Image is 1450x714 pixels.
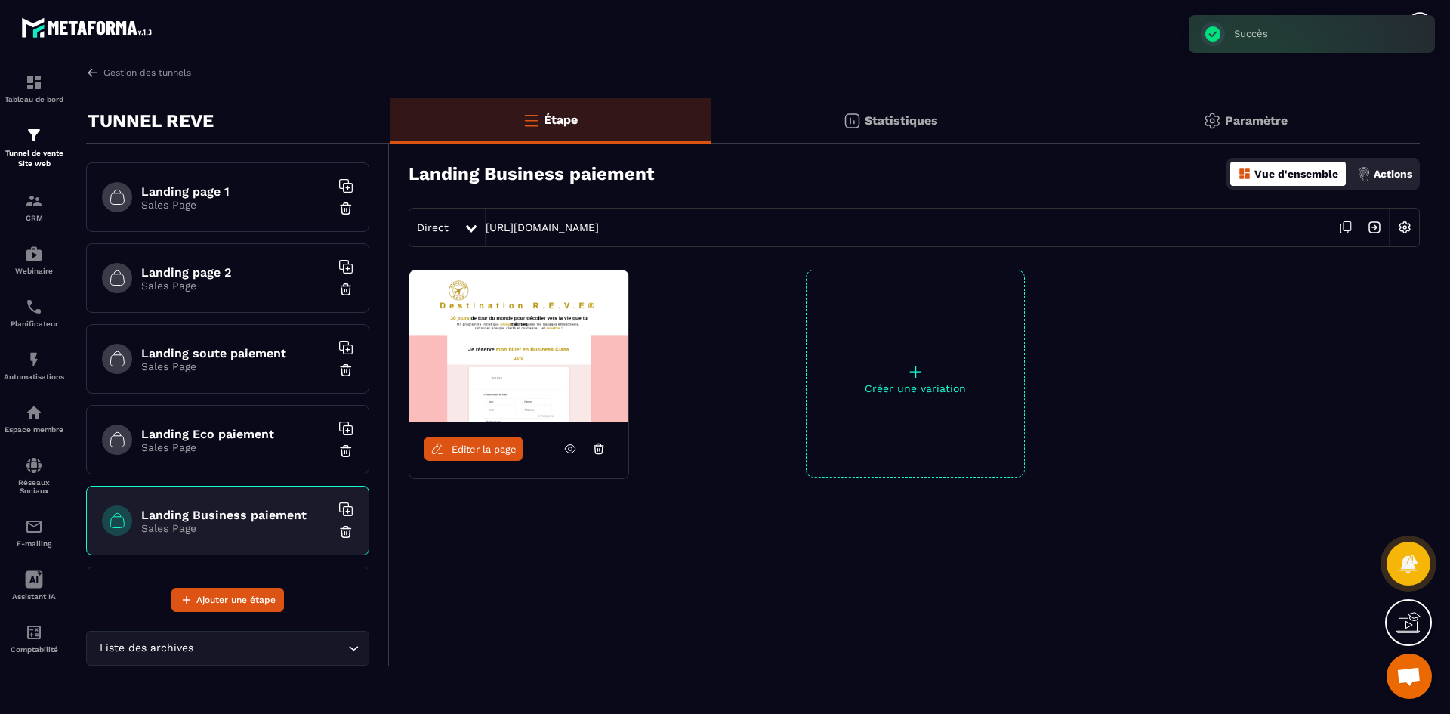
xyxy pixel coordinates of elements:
h6: Landing Eco paiement [141,427,330,441]
a: automationsautomationsEspace membre [4,392,64,445]
img: logo [21,14,157,42]
h6: Landing Business paiement [141,508,330,522]
img: formation [25,126,43,144]
img: image [409,270,628,422]
img: actions.d6e523a2.png [1357,167,1371,181]
p: Tunnel de vente Site web [4,148,64,169]
a: social-networksocial-networkRéseaux Sociaux [4,445,64,506]
img: trash [338,444,353,459]
a: formationformationTunnel de vente Site web [4,115,64,181]
a: Gestion des tunnels [86,66,191,79]
a: [URL][DOMAIN_NAME] [486,221,599,233]
span: Éditer la page [452,444,517,455]
img: formation [25,192,43,210]
img: trash [338,282,353,297]
p: Planificateur [4,320,64,328]
img: setting-gr.5f69749f.svg [1203,112,1221,130]
img: email [25,518,43,536]
img: formation [25,73,43,91]
p: Assistant IA [4,592,64,601]
img: automations [25,351,43,369]
img: bars-o.4a397970.svg [522,111,540,129]
a: Éditer la page [424,437,523,461]
a: formationformationTableau de bord [4,62,64,115]
a: accountantaccountantComptabilité [4,612,64,665]
input: Search for option [196,640,344,657]
span: Direct [417,221,449,233]
button: Ajouter une étape [171,588,284,612]
span: Ajouter une étape [196,592,276,607]
img: setting-w.858f3a88.svg [1390,213,1419,242]
img: trash [338,363,353,378]
a: schedulerschedulerPlanificateur [4,286,64,339]
img: trash [338,201,353,216]
img: social-network [25,456,43,474]
a: formationformationCRM [4,181,64,233]
img: automations [25,403,43,422]
img: trash [338,524,353,539]
p: Réseaux Sociaux [4,478,64,495]
p: Espace membre [4,425,64,434]
a: emailemailE-mailing [4,506,64,559]
img: arrow [86,66,100,79]
a: Assistant IA [4,559,64,612]
p: Sales Page [141,199,330,211]
p: TUNNEL REVE [88,106,214,136]
p: Statistiques [865,113,938,128]
p: E-mailing [4,539,64,548]
h3: Landing Business paiement [409,163,654,184]
img: arrow-next.bcc2205e.svg [1360,213,1389,242]
h6: Landing page 1 [141,184,330,199]
p: Actions [1374,168,1412,180]
p: Étape [544,113,578,127]
img: automations [25,245,43,263]
h6: Landing page 2 [141,265,330,280]
p: Automatisations [4,372,64,381]
a: automationsautomationsWebinaire [4,233,64,286]
p: Sales Page [141,280,330,292]
div: Search for option [86,631,369,666]
p: Vue d'ensemble [1254,168,1338,180]
p: Comptabilité [4,645,64,654]
p: Webinaire [4,267,64,275]
div: Ouvrir le chat [1387,654,1432,699]
span: Liste des archives [96,640,196,657]
p: Tableau de bord [4,95,64,104]
p: Paramètre [1225,113,1288,128]
a: automationsautomationsAutomatisations [4,339,64,392]
p: + [807,361,1024,382]
img: scheduler [25,298,43,316]
p: Sales Page [141,441,330,453]
img: accountant [25,623,43,641]
img: stats.20deebd0.svg [843,112,861,130]
p: Sales Page [141,360,330,372]
p: CRM [4,214,64,222]
img: dashboard-orange.40269519.svg [1238,167,1251,181]
h6: Landing soute paiement [141,346,330,360]
p: Créer une variation [807,382,1024,394]
p: Sales Page [141,522,330,534]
